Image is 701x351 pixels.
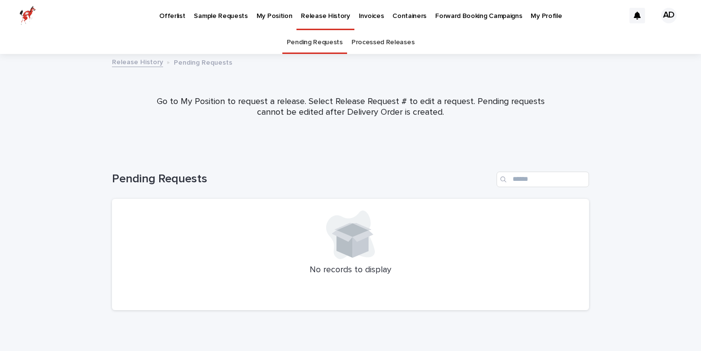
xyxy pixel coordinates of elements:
[287,31,343,54] a: Pending Requests
[351,31,414,54] a: Processed Releases
[661,8,677,23] div: AD
[19,6,36,25] img: zttTXibQQrCfv9chImQE
[112,56,163,67] a: Release History
[112,172,493,186] h1: Pending Requests
[497,172,589,187] input: Search
[174,56,232,67] p: Pending Requests
[156,97,545,118] p: Go to My Position to request a release. Select Release Request # to edit a request. Pending reque...
[124,265,577,276] p: No records to display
